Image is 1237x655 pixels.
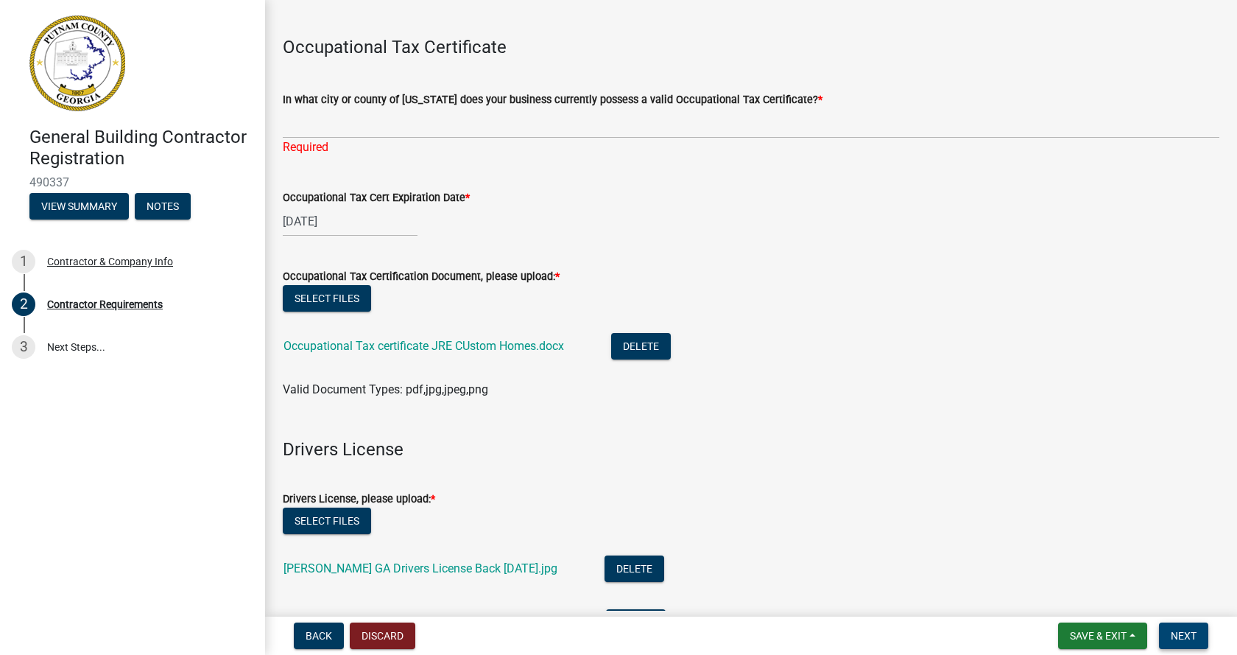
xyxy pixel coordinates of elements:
[283,285,371,312] button: Select files
[12,250,35,273] div: 1
[283,508,371,534] button: Select files
[611,333,671,360] button: Delete
[605,563,664,577] wm-modal-confirm: Delete Document
[29,127,253,169] h4: General Building Contractor Registration
[350,623,415,649] button: Discard
[283,561,557,575] a: [PERSON_NAME] GA Drivers License Back [DATE].jpg
[1171,630,1197,642] span: Next
[283,382,488,396] span: Valid Document Types: pdf,jpg,jpeg,png
[29,193,129,220] button: View Summary
[283,193,470,203] label: Occupational Tax Cert Expiration Date
[283,206,417,237] input: mm/dd/yyyy
[135,201,191,213] wm-modal-confirm: Notes
[12,293,35,316] div: 2
[283,95,822,105] label: In what city or county of [US_STATE] does your business currently possess a valid Occupational Ta...
[294,623,344,649] button: Back
[283,272,560,282] label: Occupational Tax Certification Document, please upload:
[283,339,564,353] a: Occupational Tax certificate JRE CUstom Homes.docx
[283,494,435,505] label: Drivers License, please upload:
[29,15,125,111] img: Putnam County, Georgia
[12,335,35,359] div: 3
[1159,623,1208,649] button: Next
[283,37,1219,58] h4: Occupational Tax Certificate
[283,439,1219,460] h4: Drivers License
[135,193,191,220] button: Notes
[47,299,163,309] div: Contractor Requirements
[611,340,671,354] wm-modal-confirm: Delete Document
[605,556,664,582] button: Delete
[283,139,1219,156] div: Required
[606,609,666,636] button: Delete
[29,201,129,213] wm-modal-confirm: Summary
[29,175,236,189] span: 490337
[1058,623,1147,649] button: Save & Exit
[1070,630,1127,642] span: Save & Exit
[306,630,332,642] span: Back
[47,256,173,267] div: Contractor & Company Info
